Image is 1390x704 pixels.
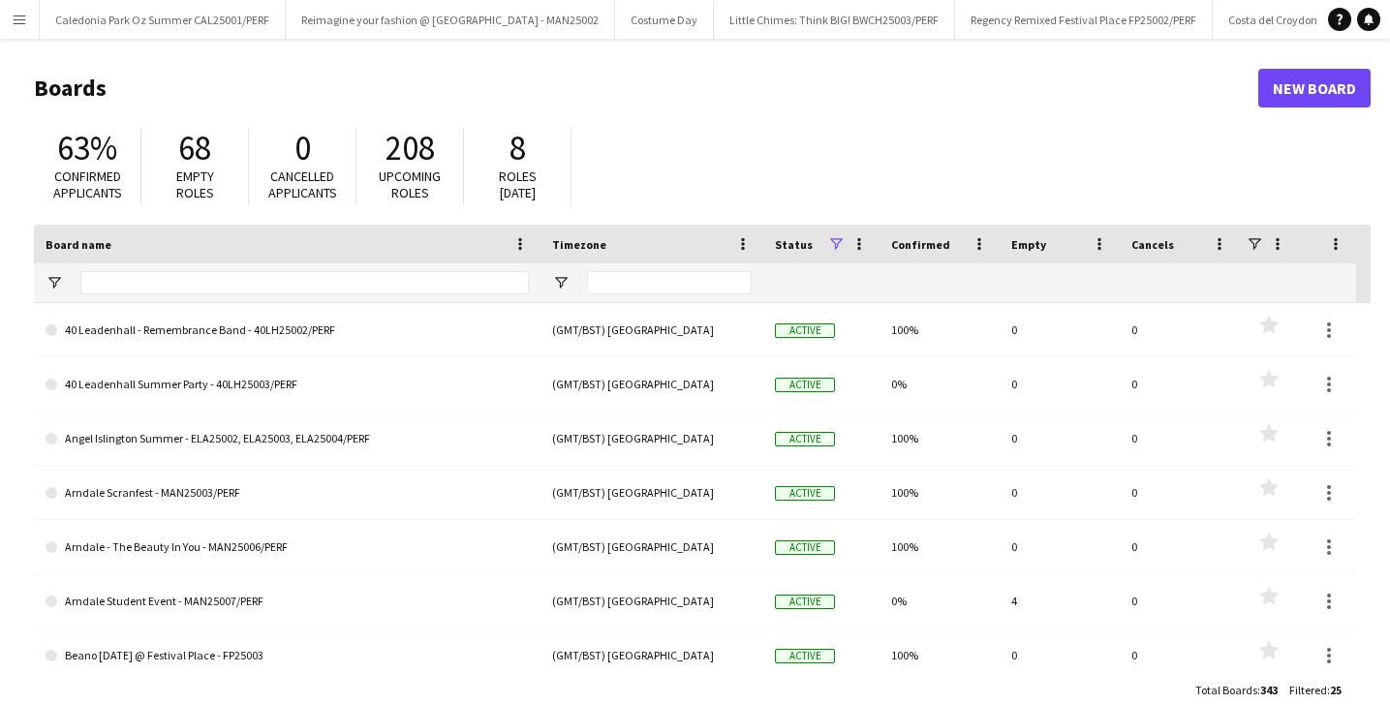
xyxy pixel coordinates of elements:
[880,466,1000,519] div: 100%
[552,237,606,252] span: Timezone
[775,432,835,446] span: Active
[775,649,835,663] span: Active
[46,520,529,574] a: Arndale - The Beauty In You - MAN25006/PERF
[46,303,529,357] a: 40 Leadenhall - Remembrance Band - 40LH25002/PERF
[1120,466,1240,519] div: 0
[880,357,1000,411] div: 0%
[775,378,835,392] span: Active
[541,520,763,573] div: (GMT/BST) [GEOGRAPHIC_DATA]
[1000,520,1120,573] div: 0
[1131,237,1174,252] span: Cancels
[552,274,570,291] button: Open Filter Menu
[1258,69,1371,107] a: New Board
[1011,237,1046,252] span: Empty
[1260,683,1278,697] span: 343
[1120,520,1240,573] div: 0
[541,466,763,519] div: (GMT/BST) [GEOGRAPHIC_DATA]
[46,412,529,466] a: Angel Islington Summer - ELA25002, ELA25003, ELA25004/PERF
[1000,574,1120,627] div: 4
[587,271,752,294] input: Timezone Filter Input
[510,127,526,169] span: 8
[57,127,117,169] span: 63%
[891,237,950,252] span: Confirmed
[880,303,1000,356] div: 100%
[1000,357,1120,411] div: 0
[775,237,813,252] span: Status
[499,168,537,201] span: Roles [DATE]
[46,237,111,252] span: Board name
[286,1,615,39] button: Reimagine your fashion @ [GEOGRAPHIC_DATA] - MAN25002
[880,520,1000,573] div: 100%
[1120,412,1240,465] div: 0
[1000,412,1120,465] div: 0
[40,1,286,39] button: Caledonia Park Oz Summer CAL25001/PERF
[1289,683,1327,697] span: Filtered
[379,168,441,201] span: Upcoming roles
[1120,628,1240,682] div: 0
[46,574,529,628] a: Arndale Student Event - MAN25007/PERF
[1330,683,1342,697] span: 25
[1000,628,1120,682] div: 0
[34,74,1258,103] h1: Boards
[775,540,835,555] span: Active
[386,127,435,169] span: 208
[541,357,763,411] div: (GMT/BST) [GEOGRAPHIC_DATA]
[294,127,311,169] span: 0
[178,127,211,169] span: 68
[541,303,763,356] div: (GMT/BST) [GEOGRAPHIC_DATA]
[46,357,529,412] a: 40 Leadenhall Summer Party - 40LH25003/PERF
[955,1,1213,39] button: Regency Remixed Festival Place FP25002/PERF
[1000,466,1120,519] div: 0
[1195,683,1257,697] span: Total Boards
[1120,357,1240,411] div: 0
[53,168,122,201] span: Confirmed applicants
[541,412,763,465] div: (GMT/BST) [GEOGRAPHIC_DATA]
[880,412,1000,465] div: 100%
[46,628,529,683] a: Beano [DATE] @ Festival Place - FP25003
[80,271,529,294] input: Board name Filter Input
[176,168,214,201] span: Empty roles
[880,574,1000,627] div: 0%
[541,574,763,627] div: (GMT/BST) [GEOGRAPHIC_DATA]
[46,274,63,291] button: Open Filter Menu
[268,168,337,201] span: Cancelled applicants
[1120,574,1240,627] div: 0
[880,628,1000,682] div: 100%
[775,486,835,501] span: Active
[1000,303,1120,356] div: 0
[1120,303,1240,356] div: 0
[775,595,835,609] span: Active
[615,1,714,39] button: Costume Day
[541,628,763,682] div: (GMT/BST) [GEOGRAPHIC_DATA]
[775,323,835,338] span: Active
[46,466,529,520] a: Arndale Scranfest - MAN25003/PERF
[714,1,955,39] button: Little Chimes: Think BIG! BWCH25003/PERF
